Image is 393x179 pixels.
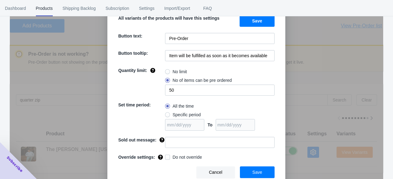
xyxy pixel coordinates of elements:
[139,0,155,16] span: Settings
[5,0,26,16] span: Dashboard
[118,137,156,142] span: Sold out message:
[6,155,24,173] span: Subscribe
[118,68,147,73] span: Quantity limit:
[172,77,232,83] span: No of items can be pre ordered
[118,102,151,107] span: Set time period:
[207,122,212,127] span: To
[172,112,201,118] span: Specific period
[164,0,190,16] span: Import/Export
[209,170,222,175] span: Cancel
[196,166,235,178] button: Cancel
[172,69,187,75] span: No limit
[118,51,148,56] span: Button tooltip:
[106,0,129,16] span: Subscription
[118,16,219,21] span: All variants of the products will have this settings
[240,15,275,27] button: Save
[172,103,194,109] span: All the time
[172,154,202,160] span: Do not override
[63,0,96,16] span: Shipping Backlog
[240,166,275,178] button: Save
[118,155,155,160] span: Override settings:
[252,18,262,23] span: Save
[252,170,262,175] span: Save
[118,34,142,38] span: Button text:
[36,0,53,16] span: Products
[200,0,215,16] span: FAQ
